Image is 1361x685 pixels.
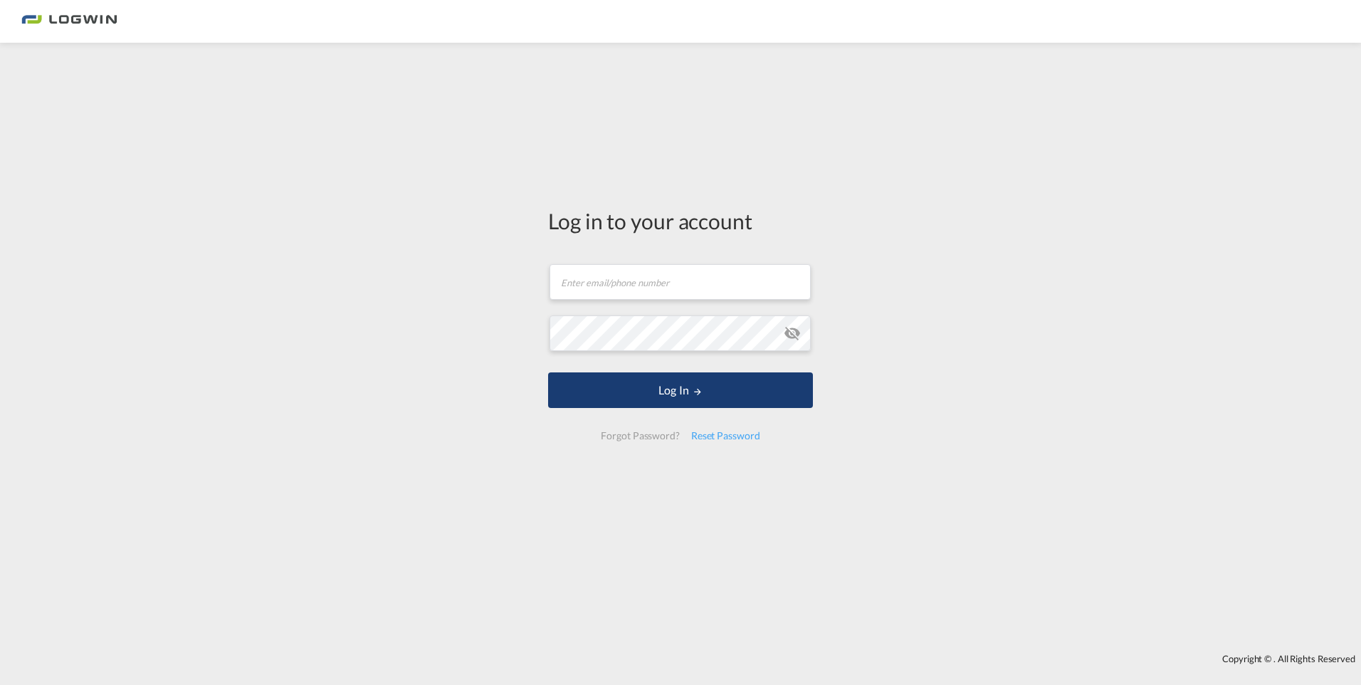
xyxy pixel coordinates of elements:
div: Log in to your account [548,206,813,236]
button: LOGIN [548,372,813,408]
input: Enter email/phone number [550,264,811,300]
div: Reset Password [685,423,766,449]
md-icon: icon-eye-off [784,325,801,342]
div: Forgot Password? [595,423,685,449]
img: bc73a0e0d8c111efacd525e4c8ad7d32.png [21,6,117,38]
